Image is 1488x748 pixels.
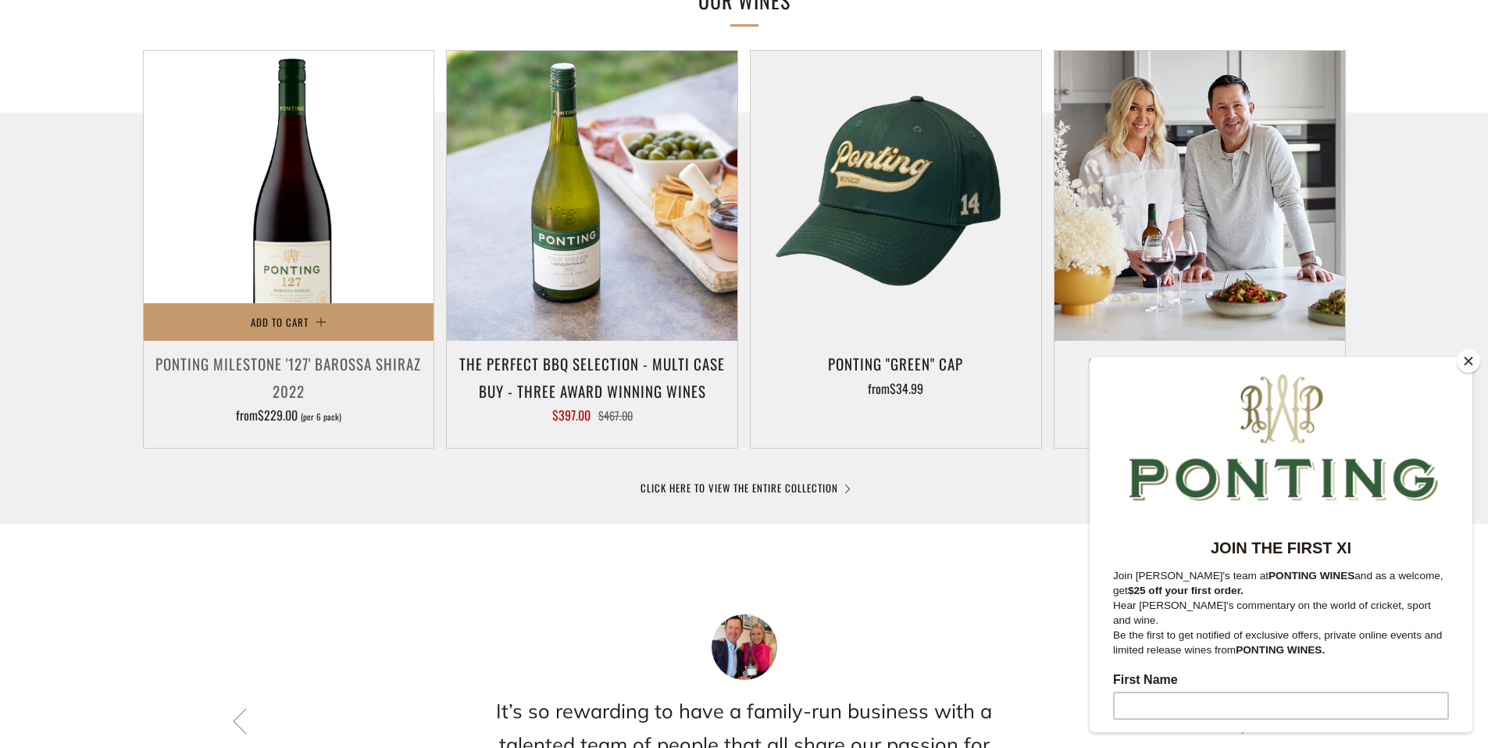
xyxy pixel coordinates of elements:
input: Subscribe [23,513,359,541]
strong: PONTING WINES [179,213,265,224]
a: Set For Summer - Multi Case Buy $399.00 $527.00 [1054,350,1345,428]
span: $34.99 [890,379,923,398]
label: Last Name [23,381,359,400]
span: We will send you a confirmation email to subscribe. I agree to sign up to the Ponting Wines newsl... [23,560,350,628]
span: (per 6 pack) [301,413,341,421]
strong: PONTING WINES. [146,287,235,299]
h3: Set For Summer - Multi Case Buy [1062,350,1337,377]
button: Close [1457,349,1480,373]
span: $467.00 [598,407,633,424]
h3: Ponting "Green" Cap [758,350,1033,377]
p: Hear [PERSON_NAME]'s commentary on the world of cricket, sport and wine. [23,241,359,270]
button: Add to Cart [144,303,434,341]
span: $397.00 [552,406,591,424]
span: from [236,406,341,424]
p: Join [PERSON_NAME]'s team at and as a welcome, get [23,211,359,241]
span: Add to Cart [251,314,309,330]
h3: The perfect BBQ selection - MULTI CASE BUY - Three award winning wines [455,350,730,403]
a: Ponting Milestone '127' Barossa Shiraz 2022 from$229.00 (per 6 pack) [144,350,434,428]
label: Email [23,447,359,466]
h3: Ponting Milestone '127' Barossa Shiraz 2022 [152,350,426,403]
p: Be the first to get notified of exclusive offers, private online events and limited release wines... [23,270,359,300]
a: The perfect BBQ selection - MULTI CASE BUY - Three award winning wines $397.00 $467.00 [447,350,737,428]
a: CLICK HERE TO VIEW THE ENTIRE COLLECTION [641,480,848,496]
span: from [868,379,923,398]
span: $229.00 [258,406,298,424]
strong: $25 off your first order. [38,227,154,239]
strong: JOIN THE FIRST XI [121,182,262,199]
a: Ponting "Green" Cap from$34.99 [751,350,1041,428]
label: First Name [23,316,359,335]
